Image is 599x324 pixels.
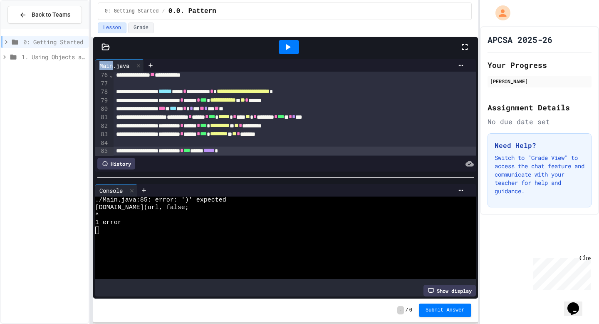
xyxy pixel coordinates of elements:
div: Show display [423,285,476,297]
div: Console [95,184,137,197]
div: Console [95,186,127,195]
div: 83 [95,130,109,139]
div: History [97,158,135,169]
iframe: chat widget [564,291,591,316]
button: Submit Answer [419,304,471,317]
div: 76 [95,71,109,80]
div: Chat with us now!Close [3,3,57,53]
span: 0: Getting Started [105,8,159,15]
div: 79 [95,97,109,105]
div: 84 [95,139,109,147]
button: Lesson [98,22,126,33]
div: 78 [95,88,109,96]
button: Back to Teams [7,6,82,24]
p: Switch to "Grade View" to access the chat feature and communicate with your teacher for help and ... [495,154,584,195]
iframe: chat widget [530,254,591,290]
span: Back to Teams [32,10,70,19]
span: Fold line [109,72,113,78]
div: 80 [95,105,109,113]
h3: Need Help? [495,140,584,150]
h1: APCSA 2025-26 [488,34,552,45]
div: 81 [95,113,109,122]
span: - [397,306,403,314]
h2: Assignment Details [488,102,592,113]
span: 1 error [95,219,121,227]
div: Main.java [95,59,144,72]
h2: Your Progress [488,59,592,71]
div: 82 [95,122,109,130]
div: Main.java [95,61,134,70]
span: 0: Getting Started [23,37,85,46]
span: 0.0. Pattern [168,6,216,16]
span: 0 [409,307,412,314]
span: ^ [95,212,99,219]
span: / [406,307,408,314]
span: [DOMAIN_NAME](url, false; [95,204,189,212]
div: [PERSON_NAME] [490,77,589,85]
span: Submit Answer [426,307,465,314]
div: No due date set [488,117,592,127]
span: 1. Using Objects and Methods [22,52,85,61]
div: My Account [487,3,512,22]
span: ./Main.java:85: error: ')' expected [95,197,226,204]
div: 85 [95,147,109,155]
div: 77 [95,80,109,88]
span: / [162,8,165,15]
div: 86 [95,156,109,164]
button: Grade [128,22,154,33]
